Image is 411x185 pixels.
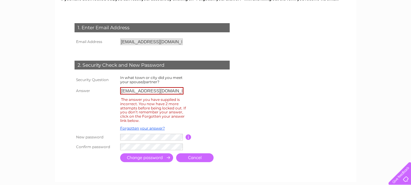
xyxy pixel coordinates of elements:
[75,23,230,32] div: 1. Enter Email Address
[120,126,165,130] a: Forgotten your answer?
[73,74,119,86] th: Security Question
[75,61,230,70] div: 2. Security Check and New Password
[120,75,183,84] label: In what town or city did you meet your spouse/partner?
[380,26,389,30] a: Blog
[326,26,337,30] a: Water
[392,26,407,30] a: Contact
[341,26,354,30] a: Energy
[73,86,119,96] th: Answer
[73,132,119,142] th: New password
[358,26,376,30] a: Telecoms
[186,134,191,140] input: Information
[296,3,338,11] a: 0333 014 3131
[120,153,173,162] input: Submit
[62,3,350,30] div: Clear Business is a trading name of Verastar Limited (registered in [GEOGRAPHIC_DATA] No. 3667643...
[14,16,45,34] img: logo.png
[176,153,214,162] a: Cancel
[73,37,119,47] th: Email Address
[73,142,119,152] th: Confirm password
[120,96,186,124] div: The answer you have supplied is incorrect. You now have 2 more attempts before being locked out. ...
